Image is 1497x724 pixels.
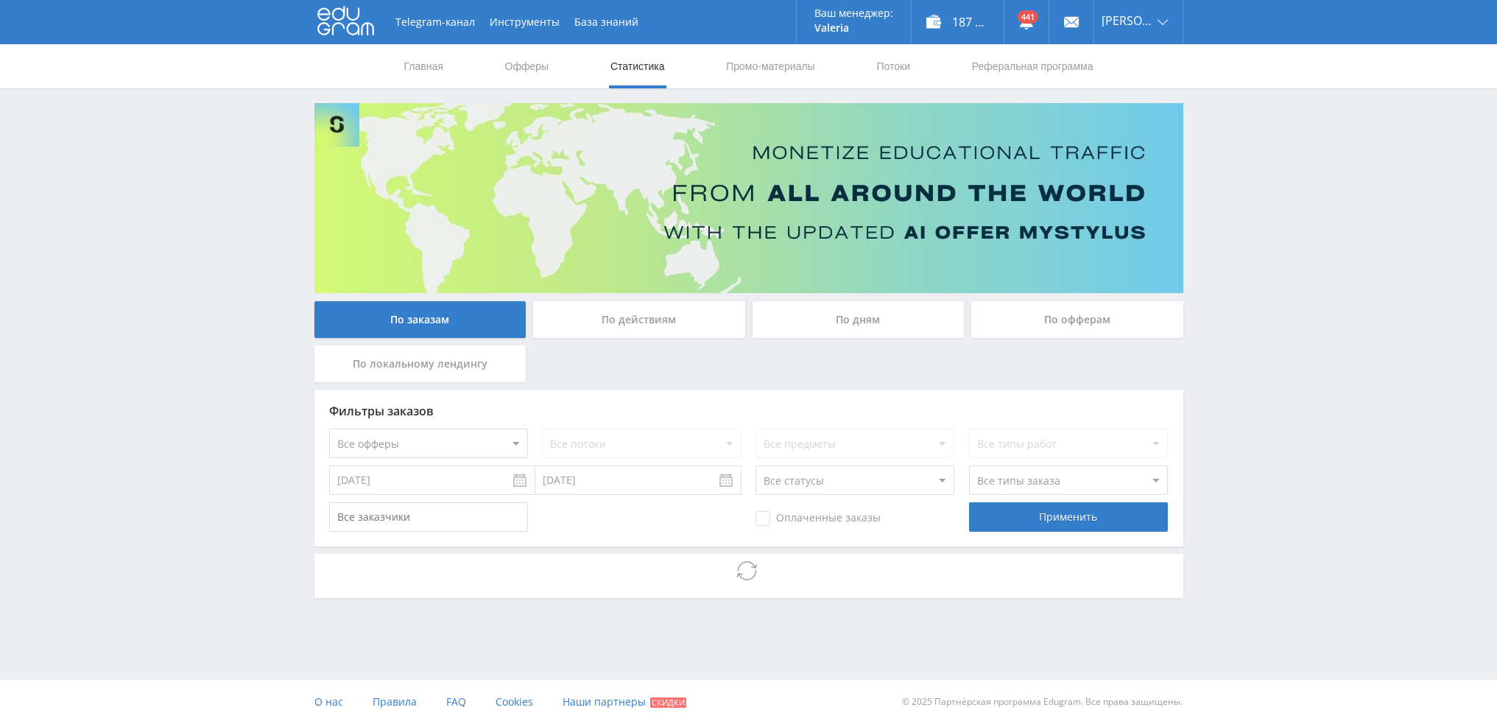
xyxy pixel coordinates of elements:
p: Ваш менеджер: [814,7,893,19]
span: Оплаченные заказы [755,511,881,526]
span: Правила [373,695,417,709]
a: Реферальная программа [971,44,1095,88]
a: Главная [403,44,445,88]
a: Наши партнеры Скидки [563,680,686,724]
div: По заказам [314,301,526,338]
a: Cookies [496,680,533,724]
div: Применить [969,502,1168,532]
div: По офферам [971,301,1183,338]
span: Cookies [496,695,533,709]
a: Промо-материалы [725,44,816,88]
a: Статистика [609,44,666,88]
span: [PERSON_NAME] [1102,15,1153,27]
a: О нас [314,680,343,724]
div: По локальному лендингу [314,345,526,382]
div: Фильтры заказов [329,404,1169,418]
span: Скидки [650,697,686,708]
a: Офферы [504,44,551,88]
p: Valeria [814,22,893,34]
img: Banner [314,103,1183,293]
a: Потоки [875,44,912,88]
div: По дням [753,301,965,338]
span: FAQ [446,695,466,709]
input: Все заказчики [329,502,528,532]
div: © 2025 Партнёрская программа Edugram. Все права защищены. [755,680,1183,724]
a: Правила [373,680,417,724]
span: Наши партнеры [563,695,646,709]
div: По действиям [533,301,745,338]
a: FAQ [446,680,466,724]
span: О нас [314,695,343,709]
